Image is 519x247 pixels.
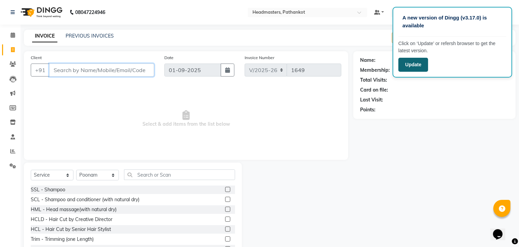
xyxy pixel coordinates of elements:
[31,55,42,61] label: Client
[360,57,375,64] div: Name:
[360,96,383,104] div: Last Visit:
[31,216,112,223] div: HCLD - Hair Cut by Creative Director
[32,30,57,42] a: INVOICE
[31,226,111,233] div: HCL - Hair Cut by Senior Hair Stylist
[360,86,388,94] div: Card on file:
[75,3,105,22] b: 08047224946
[490,220,512,240] iframe: chat widget
[49,64,154,77] input: Search by Name/Mobile/Email/Code
[124,169,235,180] input: Search or Scan
[245,55,274,61] label: Invoice Number
[398,40,506,54] p: Click on ‘Update’ or refersh browser to get the latest version.
[31,236,94,243] div: Trim - Trimming (one Length)
[17,3,64,22] img: logo
[398,58,428,72] button: Update
[66,33,114,39] a: PREVIOUS INVOICES
[360,67,390,74] div: Membership:
[31,196,139,203] div: SCL - Shampoo and conditioner (with natural dry)
[392,32,431,43] button: Create New
[360,106,375,113] div: Points:
[360,77,387,84] div: Total Visits:
[31,186,65,193] div: SSL - Shampoo
[164,55,174,61] label: Date
[31,206,117,213] div: HML - Head massage(with natural dry)
[402,14,502,29] p: A new version of Dingg (v3.17.0) is available
[31,85,341,153] span: Select & add items from the list below
[31,64,50,77] button: +91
